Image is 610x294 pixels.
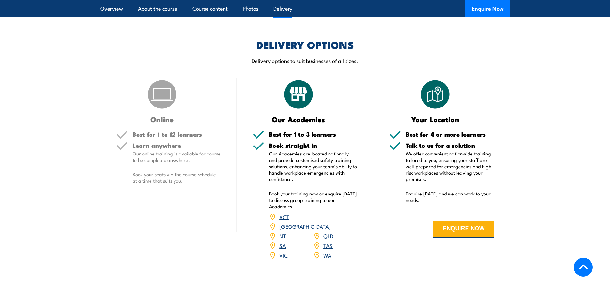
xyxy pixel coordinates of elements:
[116,115,208,123] h3: Online
[323,251,331,259] a: WA
[279,242,286,249] a: SA
[253,115,345,123] h3: Our Academies
[269,190,357,210] p: Book your training now or enquire [DATE] to discuss group training to our Academies
[133,150,221,163] p: Our online training is available for course to be completed anywhere.
[323,242,333,249] a: TAS
[406,131,494,137] h5: Best for 4 or more learners
[279,213,289,220] a: ACT
[433,221,494,238] button: ENQUIRE NOW
[269,150,357,182] p: Our Academies are located nationally and provide customised safety training solutions, enhancing ...
[389,115,481,123] h3: Your Location
[406,142,494,148] h5: Talk to us for a solution
[406,150,494,182] p: We offer convenient nationwide training tailored to you, ensuring your staff are well-prepared fo...
[406,190,494,203] p: Enquire [DATE] and we can work to your needs.
[100,57,510,64] p: Delivery options to suit businesses of all sizes.
[133,131,221,137] h5: Best for 1 to 12 learners
[279,251,288,259] a: VIC
[269,131,357,137] h5: Best for 1 to 3 learners
[133,142,221,148] h5: Learn anywhere
[323,232,333,240] a: QLD
[279,232,286,240] a: NT
[133,171,221,184] p: Book your seats via the course schedule at a time that suits you.
[279,222,331,230] a: [GEOGRAPHIC_DATA]
[269,142,357,148] h5: Book straight in
[256,40,354,49] h2: DELIVERY OPTIONS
